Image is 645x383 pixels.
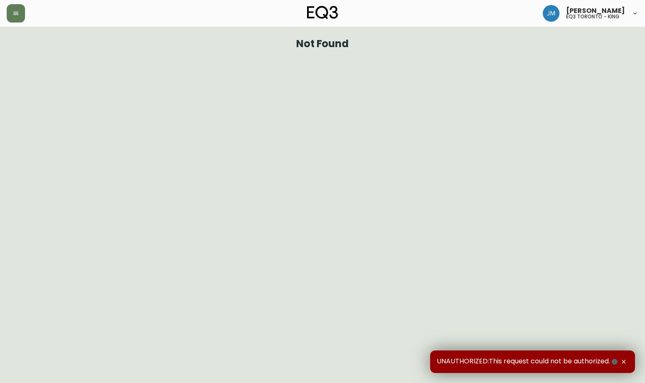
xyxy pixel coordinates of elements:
h5: eq3 toronto - king [566,14,620,19]
span: [PERSON_NAME] [566,8,625,14]
img: logo [307,6,338,19]
h1: Not Found [296,40,349,48]
img: b88646003a19a9f750de19192e969c24 [543,5,559,22]
span: UNAUTHORIZED:This request could not be authorized. [437,357,619,366]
